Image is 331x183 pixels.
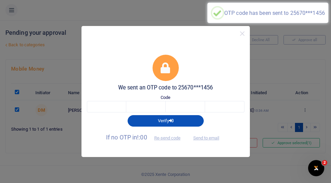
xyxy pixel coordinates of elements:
[87,84,244,91] h5: We sent an OTP code to 25670***1456
[237,29,247,38] button: Close
[106,134,186,141] span: If no OTP in
[224,10,325,16] div: OTP code has been sent to 25670***1456
[161,94,170,101] label: Code
[308,160,324,176] iframe: Intercom live chat
[128,115,204,127] button: Verify
[137,134,147,141] span: !:00
[322,160,327,165] span: 2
